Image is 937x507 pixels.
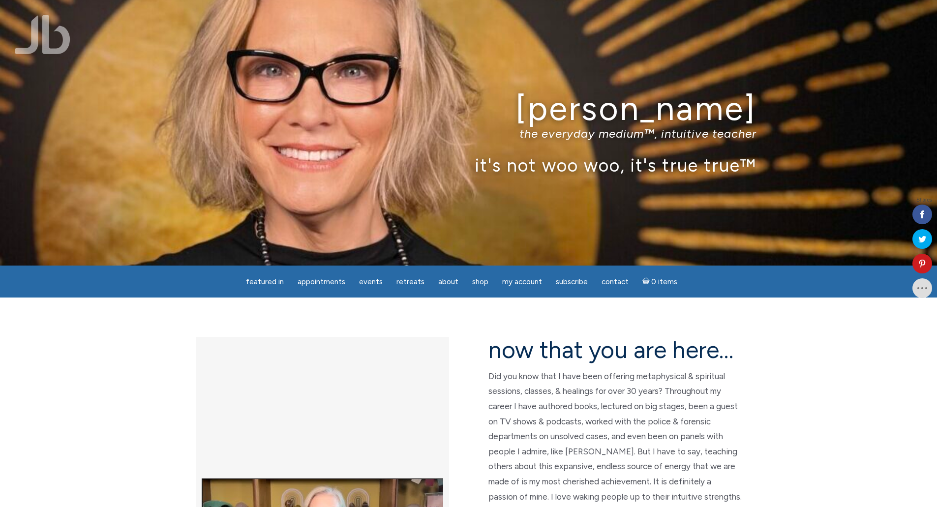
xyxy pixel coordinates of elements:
[246,277,284,286] span: featured in
[240,272,290,292] a: featured in
[438,277,458,286] span: About
[651,278,677,286] span: 0 items
[556,277,588,286] span: Subscribe
[181,154,756,176] p: it's not woo woo, it's true true™
[396,277,424,286] span: Retreats
[602,277,629,286] span: Contact
[596,272,635,292] a: Contact
[391,272,430,292] a: Retreats
[359,277,383,286] span: Events
[642,277,652,286] i: Cart
[488,337,742,363] h2: now that you are here…
[181,90,756,127] h1: [PERSON_NAME]
[292,272,351,292] a: Appointments
[432,272,464,292] a: About
[15,15,70,54] img: Jamie Butler. The Everyday Medium
[550,272,594,292] a: Subscribe
[181,126,756,141] p: the everyday medium™, intuitive teacher
[916,198,932,203] span: Shares
[472,277,488,286] span: Shop
[496,272,548,292] a: My Account
[466,272,494,292] a: Shop
[353,272,389,292] a: Events
[636,271,684,292] a: Cart0 items
[502,277,542,286] span: My Account
[298,277,345,286] span: Appointments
